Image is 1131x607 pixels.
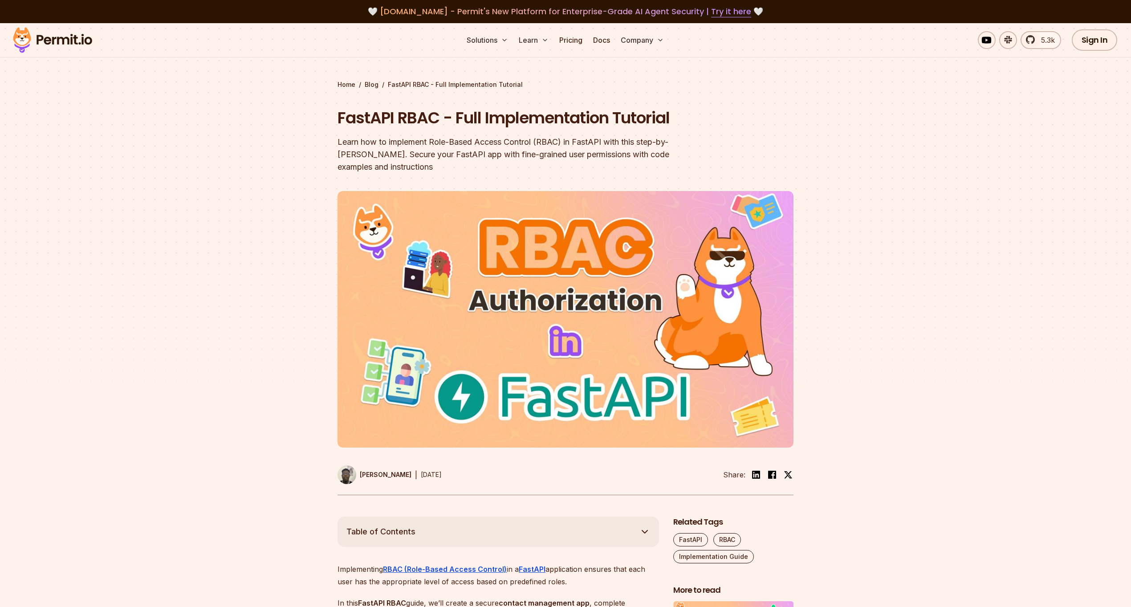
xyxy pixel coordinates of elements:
[338,80,793,89] div: / /
[415,469,417,480] div: |
[338,465,411,484] a: [PERSON_NAME]
[673,585,793,596] h2: More to read
[338,80,355,89] a: Home
[1021,31,1061,49] a: 5.3k
[673,517,793,528] h2: Related Tags
[617,31,667,49] button: Company
[338,465,356,484] img: Uma Victor
[1072,29,1118,51] a: Sign In
[360,470,411,479] p: [PERSON_NAME]
[338,136,679,173] div: Learn how to implement Role-Based Access Control (RBAC) in FastAPI with this step-by-[PERSON_NAME...
[673,550,754,563] a: Implementation Guide
[338,563,659,588] p: Implementing in a application ensures that each user has the appropriate level of access based on...
[338,517,659,547] button: Table of Contents
[556,31,586,49] a: Pricing
[767,469,777,480] img: facebook
[590,31,614,49] a: Docs
[21,5,1110,18] div: 🤍 🤍
[711,6,751,17] a: Try it here
[1036,35,1055,45] span: 5.3k
[751,469,761,480] img: linkedin
[723,469,745,480] li: Share:
[519,565,545,574] a: FastAPI
[421,471,442,478] time: [DATE]
[338,191,793,448] img: FastAPI RBAC - Full Implementation Tutorial
[338,107,679,129] h1: FastAPI RBAC - Full Implementation Tutorial
[515,31,552,49] button: Learn
[463,31,512,49] button: Solutions
[673,533,708,546] a: FastAPI
[784,470,793,479] img: twitter
[383,565,507,574] a: RBAC (Role-Based Access Control)
[365,80,378,89] a: Blog
[713,533,741,546] a: RBAC
[380,6,751,17] span: [DOMAIN_NAME] - Permit's New Platform for Enterprise-Grade AI Agent Security |
[9,25,96,55] img: Permit logo
[346,526,415,538] span: Table of Contents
